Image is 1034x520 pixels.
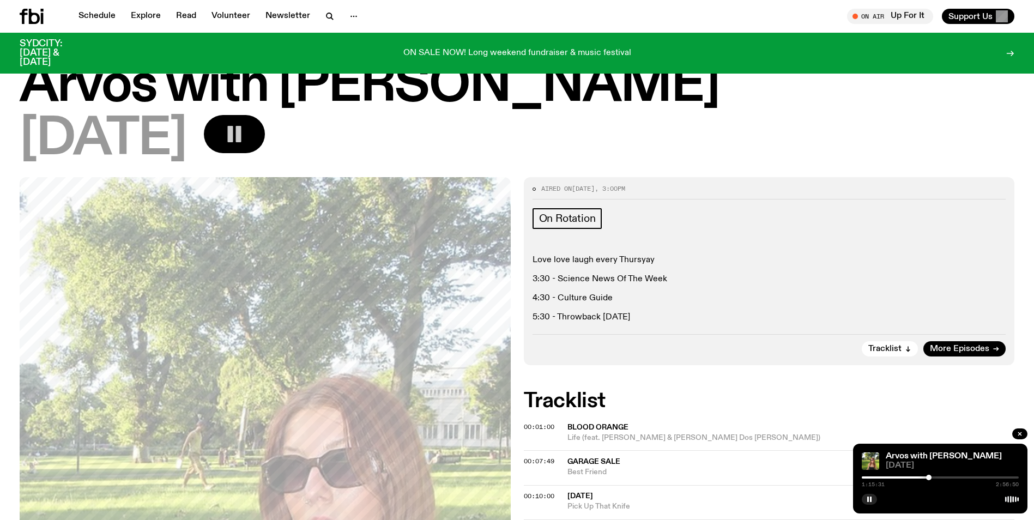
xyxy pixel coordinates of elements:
span: Tracklist [868,345,902,353]
span: [DATE] [572,184,595,193]
span: On Rotation [539,213,596,225]
a: Volunteer [205,9,257,24]
a: On Rotation [533,208,602,229]
button: Tracklist [862,341,918,356]
h2: Tracklist [524,391,1015,411]
span: Garage Sale [567,458,620,465]
p: 3:30 - Science News Of The Week [533,274,1006,285]
span: 00:10:00 [524,492,554,500]
span: 2:56:50 [996,482,1019,487]
p: 5:30 - Throwback [DATE] [533,312,1006,323]
span: 1:15:31 [862,482,885,487]
p: Love love laugh every Thursyay [533,255,1006,265]
span: Aired on [541,184,572,193]
a: Read [170,9,203,24]
span: Support Us [948,11,993,21]
button: Support Us [942,9,1014,24]
button: 00:10:00 [524,493,554,499]
span: [DATE] [567,492,593,500]
span: [DATE] [886,462,1019,470]
span: Pick Up That Knife [567,501,1015,512]
a: Explore [124,9,167,24]
button: On AirUp For It [847,9,933,24]
h3: SYDCITY: [DATE] & [DATE] [20,39,89,67]
button: 00:07:49 [524,458,554,464]
a: Schedule [72,9,122,24]
h1: Arvos with [PERSON_NAME] [20,62,1014,111]
a: Newsletter [259,9,317,24]
span: Life (feat. [PERSON_NAME] & [PERSON_NAME] Dos [PERSON_NAME]) [567,433,1015,443]
span: 00:07:49 [524,457,554,465]
span: , 3:00pm [595,184,625,193]
p: 4:30 - Culture Guide [533,293,1006,304]
span: Best Friend [567,467,920,477]
img: Lizzie Bowles is sitting in a bright green field of grass, with dark sunglasses and a black top. ... [862,452,879,470]
span: Blood Orange [567,424,628,431]
span: [DATE] [20,115,186,164]
a: More Episodes [923,341,1006,356]
a: Arvos with [PERSON_NAME] [886,452,1002,461]
span: 00:01:00 [524,422,554,431]
button: 00:01:00 [524,424,554,430]
p: ON SALE NOW! Long weekend fundraiser & music festival [403,49,631,58]
span: More Episodes [930,345,989,353]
